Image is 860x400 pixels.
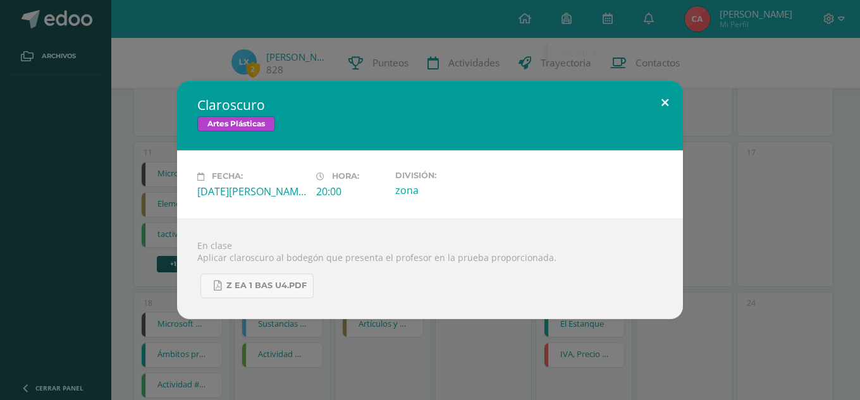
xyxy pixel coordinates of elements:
[316,185,385,198] div: 20:00
[197,116,275,131] span: Artes Plásticas
[212,172,243,181] span: Fecha:
[200,274,314,298] a: Z eA 1 Bas U4.pdf
[395,171,504,180] label: División:
[197,185,306,198] div: [DATE][PERSON_NAME]
[197,96,663,114] h2: Claroscuro
[332,172,359,181] span: Hora:
[647,81,683,124] button: Close (Esc)
[177,219,683,319] div: En clase Aplicar claroscuro al bodegón que presenta el profesor en la prueba proporcionada.
[395,183,504,197] div: zona
[226,281,307,291] span: Z eA 1 Bas U4.pdf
